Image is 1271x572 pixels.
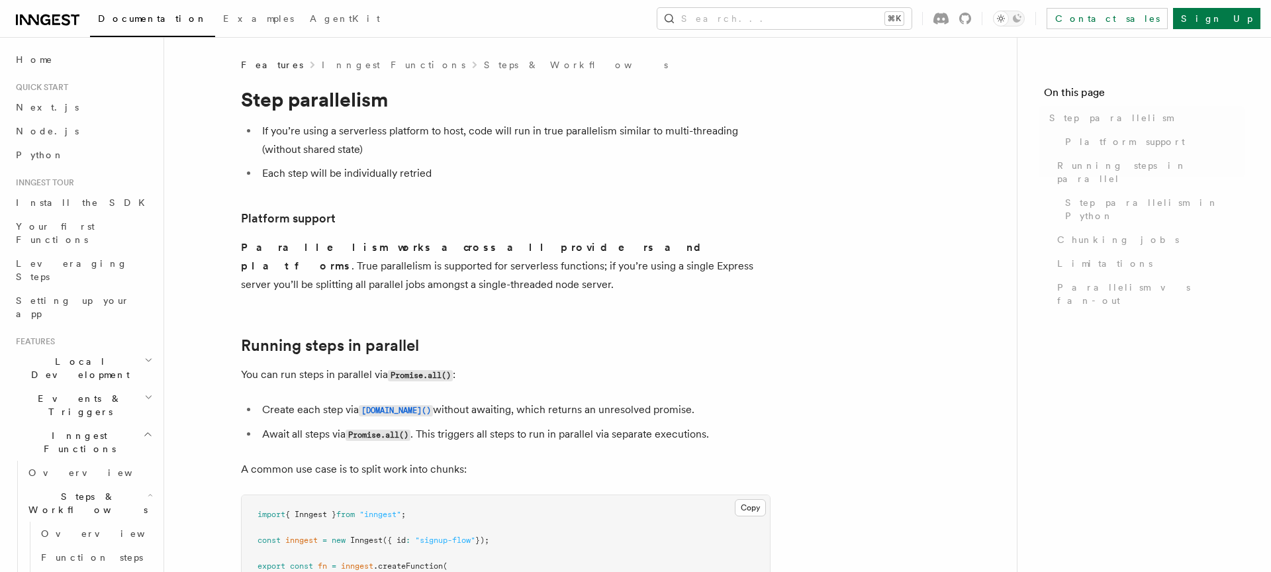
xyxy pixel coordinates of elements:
[258,401,771,420] li: Create each step via without awaiting, which returns an unresolved promise.
[241,365,771,385] p: You can run steps in parallel via :
[11,95,156,119] a: Next.js
[11,336,55,347] span: Features
[388,370,453,381] code: Promise.all()
[1044,85,1245,106] h4: On this page
[241,87,771,111] h1: Step parallelism
[16,197,153,208] span: Install the SDK
[11,252,156,289] a: Leveraging Steps
[223,13,294,24] span: Examples
[36,522,156,546] a: Overview
[1065,135,1185,148] span: Platform support
[11,143,156,167] a: Python
[41,528,177,539] span: Overview
[484,58,668,71] a: Steps & Workflows
[23,461,156,485] a: Overview
[332,561,336,571] span: =
[1057,159,1245,185] span: Running steps in parallel
[1065,196,1245,222] span: Step parallelism in Python
[258,536,281,545] span: const
[1060,191,1245,228] a: Step parallelism in Python
[23,490,148,516] span: Steps & Workflows
[359,403,433,416] a: [DOMAIN_NAME]()
[11,387,156,424] button: Events & Triggers
[11,424,156,461] button: Inngest Functions
[1052,154,1245,191] a: Running steps in parallel
[23,485,156,522] button: Steps & Workflows
[302,4,388,36] a: AgentKit
[285,510,336,519] span: { Inngest }
[475,536,489,545] span: });
[383,536,406,545] span: ({ id
[11,355,144,381] span: Local Development
[1173,8,1260,29] a: Sign Up
[28,467,165,478] span: Overview
[16,295,130,319] span: Setting up your app
[1044,106,1245,130] a: Step parallelism
[285,536,318,545] span: inngest
[1057,233,1179,246] span: Chunking jobs
[241,58,303,71] span: Features
[36,546,156,569] a: Function steps
[1057,281,1245,307] span: Parallelism vs fan-out
[90,4,215,37] a: Documentation
[16,53,53,66] span: Home
[415,536,475,545] span: "signup-flow"
[258,164,771,183] li: Each step will be individually retried
[11,48,156,71] a: Home
[11,289,156,326] a: Setting up your app
[359,510,401,519] span: "inngest"
[406,536,410,545] span: :
[241,209,336,228] a: Platform support
[1057,257,1153,270] span: Limitations
[11,392,144,418] span: Events & Triggers
[401,510,406,519] span: ;
[657,8,912,29] button: Search...⌘K
[16,126,79,136] span: Node.js
[373,561,443,571] span: .createFunction
[16,258,128,282] span: Leveraging Steps
[735,499,766,516] button: Copy
[258,510,285,519] span: import
[11,215,156,252] a: Your first Functions
[310,13,380,24] span: AgentKit
[322,58,465,71] a: Inngest Functions
[993,11,1025,26] button: Toggle dark mode
[41,552,143,563] span: Function steps
[336,510,355,519] span: from
[241,238,771,294] p: . True parallelism is supported for serverless functions; if you’re using a single Express server...
[11,119,156,143] a: Node.js
[332,536,346,545] span: new
[290,561,313,571] span: const
[346,430,410,441] code: Promise.all()
[443,561,447,571] span: (
[241,336,419,355] a: Running steps in parallel
[98,13,207,24] span: Documentation
[241,241,712,272] strong: Parallelism works across all providers and platforms
[1047,8,1168,29] a: Contact sales
[885,12,904,25] kbd: ⌘K
[11,82,68,93] span: Quick start
[258,425,771,444] li: Await all steps via . This triggers all steps to run in parallel via separate executions.
[1052,275,1245,312] a: Parallelism vs fan-out
[11,177,74,188] span: Inngest tour
[341,561,373,571] span: inngest
[11,191,156,215] a: Install the SDK
[1052,252,1245,275] a: Limitations
[11,429,143,455] span: Inngest Functions
[1052,228,1245,252] a: Chunking jobs
[258,122,771,159] li: If you’re using a serverless platform to host, code will run in true parallelism similar to multi...
[318,561,327,571] span: fn
[16,221,95,245] span: Your first Functions
[11,350,156,387] button: Local Development
[322,536,327,545] span: =
[215,4,302,36] a: Examples
[258,561,285,571] span: export
[16,102,79,113] span: Next.js
[359,405,433,416] code: [DOMAIN_NAME]()
[1049,111,1173,124] span: Step parallelism
[241,460,771,479] p: A common use case is to split work into chunks:
[350,536,383,545] span: Inngest
[1060,130,1245,154] a: Platform support
[16,150,64,160] span: Python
